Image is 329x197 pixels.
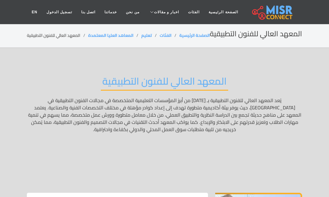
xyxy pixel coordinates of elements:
a: اتصل بنا [77,6,100,18]
a: الفئات [184,6,204,18]
a: خدماتنا [100,6,121,18]
a: الصفحة الرئيسية [179,31,210,39]
a: تعليم [141,31,152,39]
a: الصفحة الرئيسية [204,6,242,18]
h2: المعهد العالي للفنون التطبيقية [210,30,302,38]
h2: المعهد العالي للفنون التطبيقية [101,75,228,91]
a: EN [27,6,42,18]
span: اخبار و مقالات [154,9,179,15]
p: يُعد المعهد العالي للفنون التطبيقية بـ [DATE] من أبرز المؤسسات التعليمية المتخصصة في مجالات الفنو... [27,97,302,184]
a: المعاهد العليا المعتمدة [88,31,133,39]
li: المعهد العالي للفنون التطبيقية [27,32,88,39]
a: تسجيل الدخول [42,6,77,18]
img: main.misr_connect [252,5,292,20]
a: الفئات [160,31,171,39]
a: من نحن [121,6,144,18]
a: اخبار و مقالات [144,6,184,18]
